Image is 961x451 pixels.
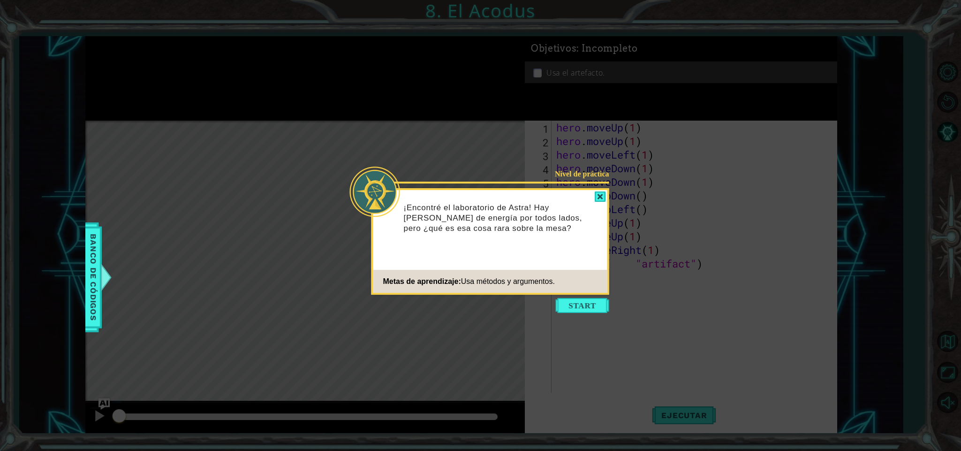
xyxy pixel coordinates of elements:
span: Usa métodos y argumentos. [461,277,555,285]
span: Banco de códigos [86,229,101,326]
span: Metas de aprendizaje: [383,277,461,285]
div: Nivel de práctica [550,169,609,179]
p: ¡Encontré el laboratorio de Astra! Hay [PERSON_NAME] de energía por todos lados, pero ¿qué es esa... [404,203,601,234]
button: Start [556,298,609,313]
